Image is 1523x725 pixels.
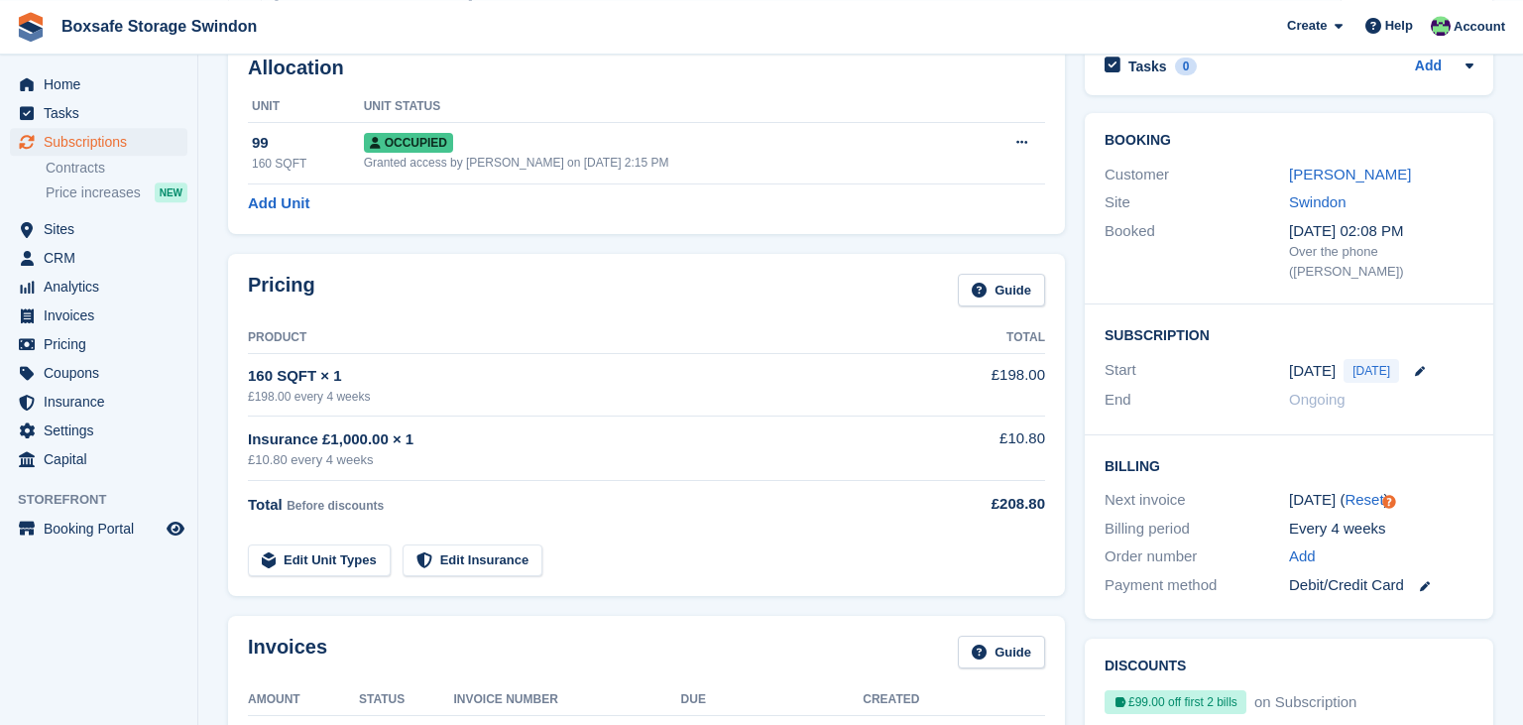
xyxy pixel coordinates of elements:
[248,322,922,354] th: Product
[958,636,1045,668] a: Guide
[1105,133,1473,149] h2: Booking
[403,544,543,577] a: Edit Insurance
[1287,16,1327,36] span: Create
[1289,489,1473,512] div: [DATE] ( )
[1289,193,1347,210] a: Swindon
[1289,545,1316,568] a: Add
[1175,58,1198,75] div: 0
[248,274,315,306] h2: Pricing
[1289,574,1473,597] div: Debit/Credit Card
[1250,693,1356,710] span: on Subscription
[248,496,283,513] span: Total
[252,155,364,173] div: 160 SQFT
[10,273,187,301] a: menu
[164,517,187,541] a: Preview store
[1431,16,1451,36] img: Kim Virabi
[10,244,187,272] a: menu
[44,244,163,272] span: CRM
[248,544,391,577] a: Edit Unit Types
[10,215,187,243] a: menu
[1380,493,1398,511] div: Tooltip anchor
[1345,491,1383,508] a: Reset
[46,159,187,178] a: Contracts
[1105,545,1289,568] div: Order number
[248,365,922,388] div: 160 SQFT × 1
[453,684,680,716] th: Invoice Number
[44,99,163,127] span: Tasks
[248,684,359,716] th: Amount
[10,445,187,473] a: menu
[44,417,163,444] span: Settings
[252,132,364,155] div: 99
[46,183,141,202] span: Price increases
[46,181,187,203] a: Price increases NEW
[44,215,163,243] span: Sites
[10,99,187,127] a: menu
[248,450,922,470] div: £10.80 every 4 weeks
[922,493,1045,516] div: £208.80
[1105,489,1289,512] div: Next invoice
[958,274,1045,306] a: Guide
[1454,17,1505,37] span: Account
[1385,16,1413,36] span: Help
[248,192,309,215] a: Add Unit
[1415,56,1442,78] a: Add
[1105,574,1289,597] div: Payment method
[1344,359,1399,383] span: [DATE]
[54,10,265,43] a: Boxsafe Storage Swindon
[44,388,163,416] span: Insurance
[922,322,1045,354] th: Total
[1289,166,1411,182] a: [PERSON_NAME]
[922,353,1045,416] td: £198.00
[1105,324,1473,344] h2: Subscription
[155,182,187,202] div: NEW
[863,684,1045,716] th: Created
[10,388,187,416] a: menu
[364,91,964,123] th: Unit Status
[44,128,163,156] span: Subscriptions
[287,499,384,513] span: Before discounts
[44,515,163,543] span: Booking Portal
[1105,164,1289,186] div: Customer
[1289,360,1336,383] time: 2025-10-07 00:00:00 UTC
[1289,242,1473,281] div: Over the phone ([PERSON_NAME])
[44,445,163,473] span: Capital
[1105,220,1289,282] div: Booked
[1289,518,1473,541] div: Every 4 weeks
[1105,690,1246,714] div: £99.00 off first 2 bills
[922,417,1045,481] td: £10.80
[44,359,163,387] span: Coupons
[1105,191,1289,214] div: Site
[1289,220,1473,243] div: [DATE] 02:08 PM
[1105,518,1289,541] div: Billing period
[1105,455,1473,475] h2: Billing
[364,154,964,172] div: Granted access by [PERSON_NAME] on [DATE] 2:15 PM
[10,359,187,387] a: menu
[248,388,922,406] div: £198.00 every 4 weeks
[1105,659,1473,674] h2: Discounts
[248,57,1045,79] h2: Allocation
[10,128,187,156] a: menu
[248,428,922,451] div: Insurance £1,000.00 × 1
[10,417,187,444] a: menu
[10,70,187,98] a: menu
[1105,389,1289,412] div: End
[10,330,187,358] a: menu
[248,91,364,123] th: Unit
[359,684,453,716] th: Status
[44,70,163,98] span: Home
[1289,391,1346,408] span: Ongoing
[681,684,864,716] th: Due
[18,490,197,510] span: Storefront
[44,302,163,329] span: Invoices
[10,515,187,543] a: menu
[1105,359,1289,383] div: Start
[1128,58,1167,75] h2: Tasks
[248,636,327,668] h2: Invoices
[10,302,187,329] a: menu
[44,273,163,301] span: Analytics
[16,12,46,42] img: stora-icon-8386f47178a22dfd0bd8f6a31ec36ba5ce8667c1dd55bd0f319d3a0aa187defe.svg
[44,330,163,358] span: Pricing
[364,133,453,153] span: Occupied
